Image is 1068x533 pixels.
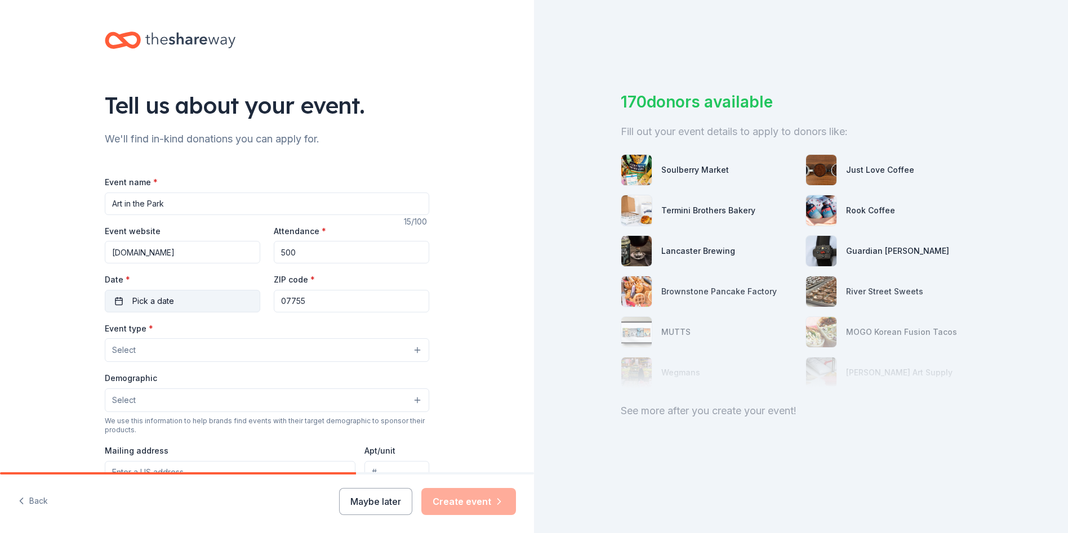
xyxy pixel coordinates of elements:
div: 170 donors available [621,90,981,114]
label: Event type [105,323,153,334]
img: photo for Termini Brothers Bakery [621,195,652,226]
img: photo for Lancaster Brewing [621,236,652,266]
label: Event name [105,177,158,188]
button: Maybe later [339,488,412,515]
div: See more after you create your event! [621,402,981,420]
input: https://www... [105,241,260,263]
label: Demographic [105,373,157,384]
div: Lancaster Brewing [661,244,735,258]
div: Rook Coffee [846,204,895,217]
div: Just Love Coffee [846,163,914,177]
div: We'll find in-kind donations you can apply for. [105,130,429,148]
input: Spring Fundraiser [105,192,429,215]
img: photo for Just Love Coffee [806,155,836,185]
label: Event website [105,226,161,237]
div: 15 /100 [404,215,429,229]
div: Tell us about your event. [105,89,429,121]
input: 20 [274,241,429,263]
div: We use this information to help brands find events with their target demographic to sponsor their... [105,416,429,435]
input: 12345 (U.S. only) [274,290,429,312]
img: photo for Soulberry Market [621,155,652,185]
span: Select [112,343,136,357]
label: Mailing address [105,445,168,456]
input: # [364,461,429,483]
div: Termini Brothers Bakery [661,204,755,217]
div: Soulberry Market [661,163,729,177]
label: ZIP code [274,274,315,285]
input: Enter a US address [105,461,355,483]
button: Pick a date [105,290,260,312]
img: photo for Rook Coffee [806,195,836,226]
div: Guardian [PERSON_NAME] [846,244,949,258]
img: photo for Guardian Angel Device [806,236,836,266]
button: Select [105,388,429,412]
span: Select [112,393,136,407]
label: Apt/unit [364,445,395,456]
span: Pick a date [132,294,174,308]
button: Back [18,490,48,513]
label: Attendance [274,226,326,237]
div: Fill out your event details to apply to donors like: [621,123,981,141]
button: Select [105,338,429,362]
label: Date [105,274,260,285]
